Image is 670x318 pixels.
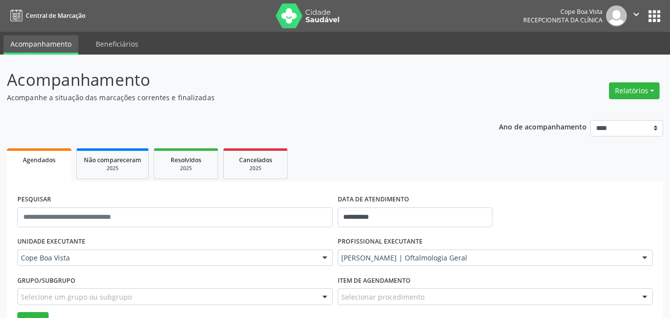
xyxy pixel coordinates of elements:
label: PROFISSIONAL EXECUTANTE [338,234,423,250]
span: Selecionar procedimento [341,292,425,302]
button: Relatórios [609,82,660,99]
a: Central de Marcação [7,7,85,24]
img: img [606,5,627,26]
a: Acompanhamento [3,35,78,55]
label: Item de agendamento [338,273,411,288]
label: Grupo/Subgrupo [17,273,75,288]
div: Cope Boa Vista [523,7,603,16]
span: Agendados [23,156,56,164]
div: 2025 [231,165,280,172]
span: Selecione um grupo ou subgrupo [21,292,132,302]
span: Cancelados [239,156,272,164]
label: PESQUISAR [17,192,51,207]
i:  [631,9,642,20]
span: Cope Boa Vista [21,253,312,263]
span: Não compareceram [84,156,141,164]
span: Resolvidos [171,156,201,164]
label: UNIDADE EXECUTANTE [17,234,85,250]
button:  [627,5,646,26]
div: 2025 [84,165,141,172]
span: [PERSON_NAME] | Oftalmologia Geral [341,253,633,263]
p: Ano de acompanhamento [499,120,587,132]
div: 2025 [161,165,211,172]
p: Acompanhamento [7,67,466,92]
span: Recepcionista da clínica [523,16,603,24]
button: apps [646,7,663,25]
a: Beneficiários [89,35,145,53]
span: Central de Marcação [26,11,85,20]
p: Acompanhe a situação das marcações correntes e finalizadas [7,92,466,103]
label: DATA DE ATENDIMENTO [338,192,409,207]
